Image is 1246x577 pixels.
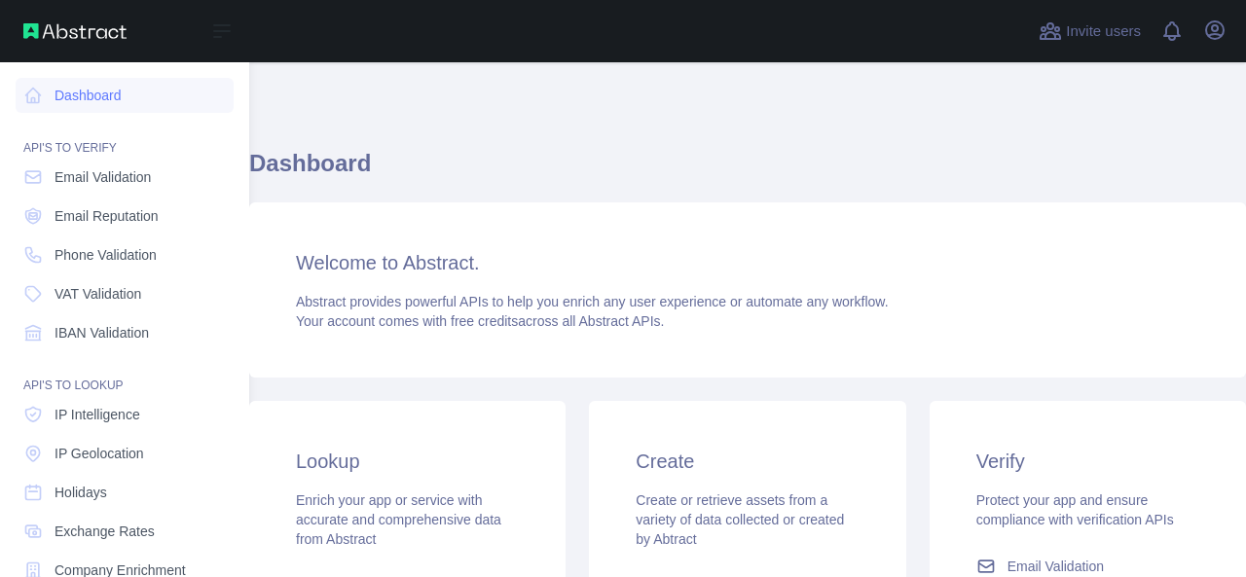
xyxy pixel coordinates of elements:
[296,313,664,329] span: Your account comes with across all Abstract APIs.
[55,522,155,541] span: Exchange Rates
[16,78,234,113] a: Dashboard
[296,249,1199,276] h3: Welcome to Abstract.
[16,397,234,432] a: IP Intelligence
[296,492,501,547] span: Enrich your app or service with accurate and comprehensive data from Abstract
[296,448,519,475] h3: Lookup
[636,492,844,547] span: Create or retrieve assets from a variety of data collected or created by Abtract
[16,198,234,234] a: Email Reputation
[976,492,1174,527] span: Protect your app and ensure compliance with verification APIs
[16,315,234,350] a: IBAN Validation
[16,514,234,549] a: Exchange Rates
[636,448,859,475] h3: Create
[16,237,234,272] a: Phone Validation
[55,483,107,502] span: Holidays
[55,245,157,265] span: Phone Validation
[16,354,234,393] div: API'S TO LOOKUP
[55,284,141,304] span: VAT Validation
[16,117,234,156] div: API'S TO VERIFY
[976,448,1199,475] h3: Verify
[1035,16,1145,47] button: Invite users
[16,276,234,311] a: VAT Validation
[16,475,234,510] a: Holidays
[451,313,518,329] span: free credits
[16,436,234,471] a: IP Geolocation
[1066,20,1141,43] span: Invite users
[1008,557,1104,576] span: Email Validation
[16,160,234,195] a: Email Validation
[55,167,151,187] span: Email Validation
[55,405,140,424] span: IP Intelligence
[55,206,159,226] span: Email Reputation
[296,294,889,309] span: Abstract provides powerful APIs to help you enrich any user experience or automate any workflow.
[55,444,144,463] span: IP Geolocation
[249,148,1246,195] h1: Dashboard
[55,323,149,343] span: IBAN Validation
[23,23,127,39] img: Abstract API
